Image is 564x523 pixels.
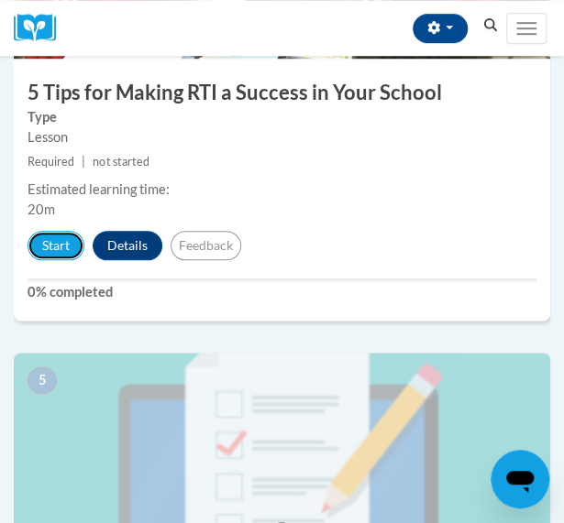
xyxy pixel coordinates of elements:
[28,282,536,302] label: 0% completed
[28,180,536,200] div: Estimated learning time:
[28,231,84,260] button: Start
[28,366,57,394] span: 5
[82,155,85,169] span: |
[28,202,55,217] span: 20m
[28,155,74,169] span: Required
[413,14,468,43] button: Account Settings
[28,127,536,147] div: Lesson
[14,14,69,42] a: Cox Campus
[14,79,550,107] h3: 5 Tips for Making RTI a Success in Your School
[14,14,69,42] img: Logo brand
[491,450,549,508] iframe: Button to launch messaging window
[171,231,241,260] button: Feedback
[477,15,504,37] button: Search
[93,231,162,260] button: Details
[28,107,536,127] label: Type
[93,155,149,169] span: not started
